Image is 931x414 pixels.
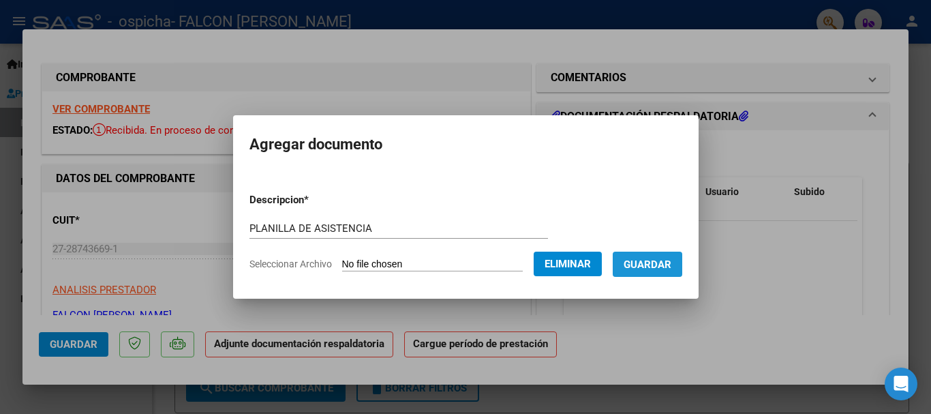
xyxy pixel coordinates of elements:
[545,258,591,270] span: Eliminar
[249,192,380,208] p: Descripcion
[624,258,671,271] span: Guardar
[885,368,917,400] div: Open Intercom Messenger
[613,252,682,277] button: Guardar
[249,132,682,158] h2: Agregar documento
[534,252,602,276] button: Eliminar
[249,258,332,269] span: Seleccionar Archivo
